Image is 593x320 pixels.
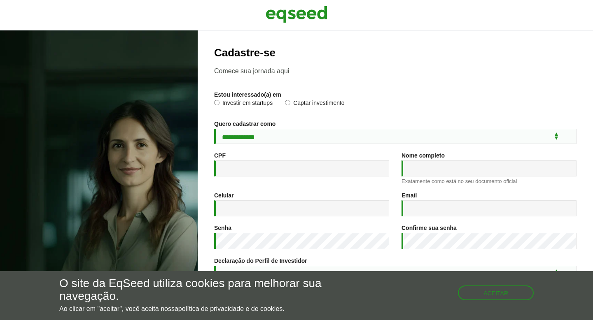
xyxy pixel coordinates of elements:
[59,305,344,313] p: Ao clicar em "aceitar", você aceita nossa .
[214,47,577,59] h2: Cadastre-se
[402,225,457,231] label: Confirme sua senha
[285,100,290,105] input: Captar investimento
[402,192,417,198] label: Email
[214,225,231,231] label: Senha
[214,258,307,264] label: Declaração do Perfil de Investidor
[214,92,281,97] label: Estou interessado(a) em
[214,67,577,75] p: Comece sua jornada aqui
[214,121,275,127] label: Quero cadastrar como
[214,100,219,105] input: Investir em startups
[214,100,273,108] label: Investir em startups
[178,306,283,312] a: política de privacidade e de cookies
[402,179,577,184] div: Exatamente como está no seu documento oficial
[59,277,344,303] h5: O site da EqSeed utiliza cookies para melhorar sua navegação.
[285,100,345,108] label: Captar investimento
[214,153,226,158] label: CPF
[266,4,327,25] img: EqSeed Logo
[458,285,534,300] button: Aceitar
[214,192,233,198] label: Celular
[402,153,445,158] label: Nome completo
